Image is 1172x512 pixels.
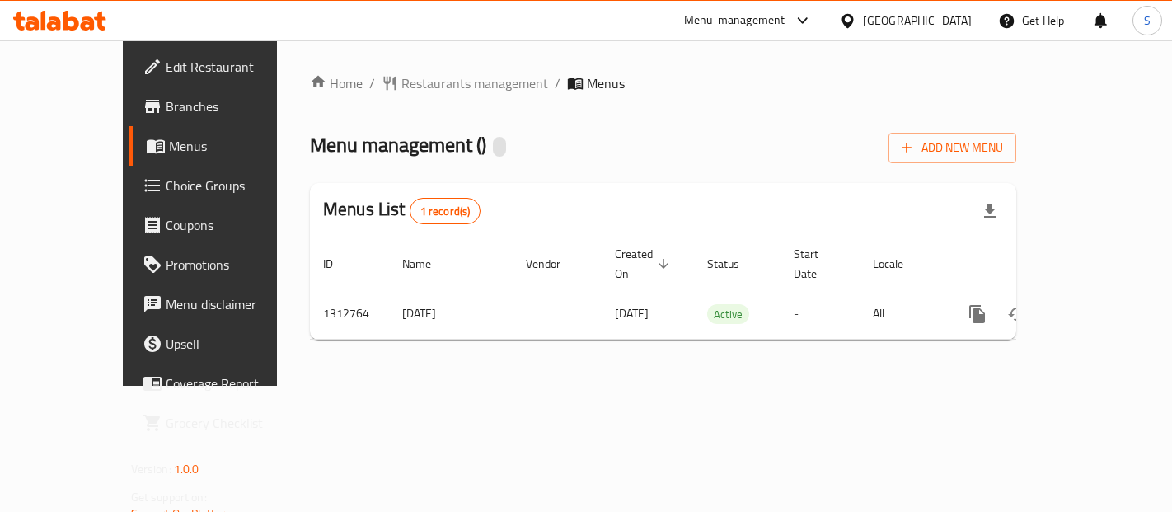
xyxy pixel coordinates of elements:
li: / [555,73,560,93]
span: Branches [166,96,305,116]
div: Export file [970,191,1010,231]
span: Grocery Checklist [166,413,305,433]
span: Upsell [166,334,305,354]
span: 1 record(s) [410,204,481,219]
nav: breadcrumb [310,73,1016,93]
span: Vendor [526,254,582,274]
span: ID [323,254,354,274]
td: - [781,289,860,339]
td: 1312764 [310,289,389,339]
a: Coupons [129,205,318,245]
span: [DATE] [615,303,649,324]
a: Coverage Report [129,364,318,403]
span: Add New Menu [902,138,1003,158]
td: [DATE] [389,289,513,339]
span: Restaurants management [401,73,548,93]
button: Change Status [997,294,1037,334]
span: Promotions [166,255,305,275]
td: All [860,289,945,339]
div: Menu-management [684,11,785,31]
span: Name [402,254,452,274]
span: Locale [873,254,925,274]
a: Home [310,73,363,93]
a: Grocery Checklist [129,403,318,443]
span: Status [707,254,761,274]
span: Version: [131,458,171,480]
div: [GEOGRAPHIC_DATA] [863,12,972,30]
span: S [1144,12,1151,30]
span: Menus [169,136,305,156]
span: Edit Restaurant [166,57,305,77]
div: Active [707,304,749,324]
span: Coverage Report [166,373,305,393]
th: Actions [945,239,1129,289]
a: Promotions [129,245,318,284]
a: Upsell [129,324,318,364]
span: Menus [587,73,625,93]
span: Choice Groups [166,176,305,195]
div: Total records count [410,198,481,224]
a: Choice Groups [129,166,318,205]
button: more [958,294,997,334]
a: Edit Restaurant [129,47,318,87]
li: / [369,73,375,93]
span: Menu management ( ) [310,126,486,163]
button: Add New Menu [888,133,1016,163]
a: Menu disclaimer [129,284,318,324]
a: Restaurants management [382,73,548,93]
a: Menus [129,126,318,166]
span: 1.0.0 [174,458,199,480]
table: enhanced table [310,239,1129,340]
span: Menu disclaimer [166,294,305,314]
span: Get support on: [131,486,207,508]
span: Active [707,305,749,324]
span: Start Date [794,244,840,284]
span: Coupons [166,215,305,235]
span: Created On [615,244,674,284]
a: Branches [129,87,318,126]
h2: Menus List [323,197,481,224]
